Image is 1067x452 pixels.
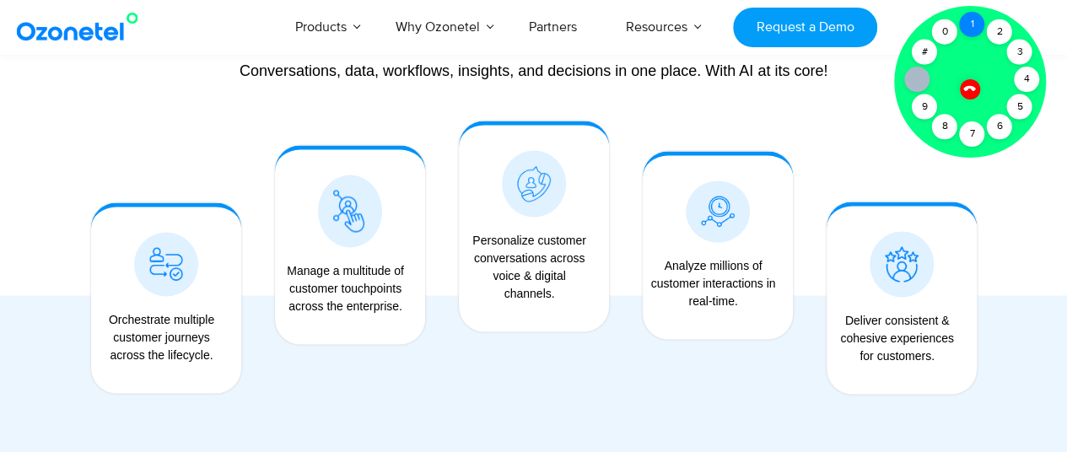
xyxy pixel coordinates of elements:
div: Personalize customer conversations across voice & digital channels. [467,231,592,302]
div: Conversations, data, workflows, insights, and decisions in one place. With AI at its core! [83,63,985,78]
div: 7 [959,121,984,147]
div: 9 [912,94,937,120]
a: Request a Demo [733,8,877,47]
div: 3 [1007,40,1032,65]
div: Manage a multitude of customer touchpoints across the enterprise. [283,261,408,315]
div: 5 [1007,94,1032,120]
div: 8 [932,114,957,139]
div: 4 [1014,67,1039,92]
div: Deliver consistent & cohesive experiences for customers. [835,311,960,364]
div: Orchestrate multiple customer journeys across the lifecycle. [100,310,224,363]
div: 1 [959,12,984,37]
div: 2 [987,19,1012,45]
div: Analyze millions of customer interactions in real-time. [651,256,776,309]
div: 0 [932,19,957,45]
div: 6 [987,114,1012,139]
div: # [912,40,937,65]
